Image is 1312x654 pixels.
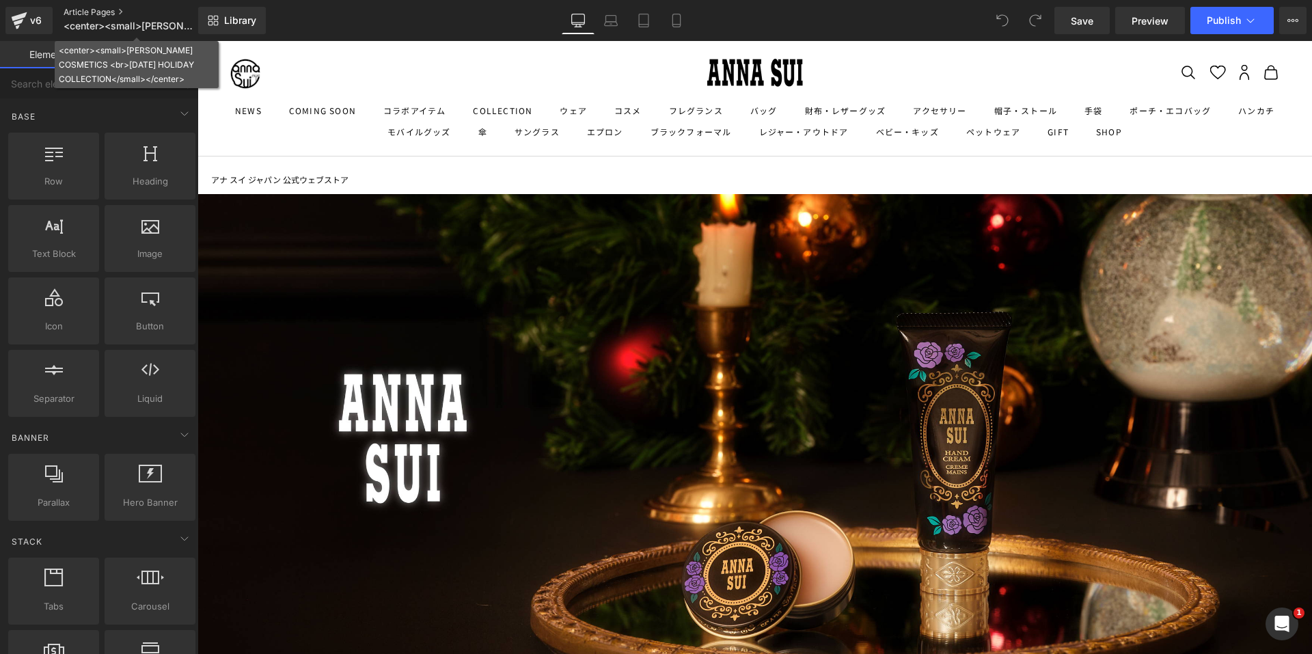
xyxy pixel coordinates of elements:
button: Undo [989,7,1016,34]
span: Separator [12,392,95,406]
img: ANNA SUI NYC [33,18,63,48]
summary: コラボアイテム [186,63,248,77]
nav: セカンダリナビゲーション [983,23,1082,40]
summary: ベビー・キッズ [679,84,741,98]
span: Text Block [12,247,95,261]
summary: コスメ [417,63,444,77]
span: Image [109,247,191,261]
div: <center><small>[PERSON_NAME] COSMETICS <br>[DATE] HOLIDAY COLLECTION</small></center> [59,43,215,86]
a: NEWS [38,63,64,77]
span: <center><small>[PERSON_NAME] COSMETICS <br>[DATE] HOLIDAY COLLECTION</small></center> [64,21,195,31]
span: Stack [10,535,44,548]
summary: エプロン [389,84,426,98]
summary: COLLECTION [275,63,335,77]
span: Banner [10,431,51,444]
a: フレグランス [471,63,525,77]
span: Row [12,174,95,189]
a: v6 [5,7,53,34]
div: v6 [27,12,44,29]
button: More [1279,7,1307,34]
span: Tabs [12,599,95,614]
summary: 傘 [281,84,290,98]
span: Save [1071,14,1093,28]
span: 1 [1294,608,1304,618]
summary: レジャー・アウトドア [562,84,651,98]
span: Library [224,14,256,27]
a: GIFT [850,84,871,98]
button: Publish [1190,7,1274,34]
span: Publish [1207,15,1241,26]
summary: ポーチ・エコバッグ [932,63,1013,77]
summary: サングラス [317,84,362,98]
span: Hero Banner [109,495,191,510]
span: Heading [109,174,191,189]
summary: ペットウェア [769,84,823,98]
span: Preview [1132,14,1168,28]
a: Laptop [594,7,627,34]
a: Desktop [562,7,594,34]
nav: プライマリナビゲーション [33,63,1082,98]
span: Carousel [109,599,191,614]
a: Preview [1115,7,1185,34]
summary: 財布・レザーグッズ [607,63,689,77]
span: Icon [12,319,95,333]
span: Parallax [12,495,95,510]
summary: ウェア [362,63,389,77]
summary: モバイルグッズ [190,84,253,98]
a: New Library [198,7,266,34]
span: Base [10,110,37,123]
a: SHOP [899,84,925,98]
summary: バッグ [553,63,580,77]
summary: 帽子・ストール [797,63,860,77]
summary: ハンカチ [1041,63,1077,77]
a: Article Pages [64,7,221,18]
iframe: Intercom live chat [1266,608,1298,640]
span: Button [109,319,191,333]
summary: ブラックフォーマル [453,84,534,98]
button: Redo [1022,7,1049,34]
a: アナ スイ ジャパン 公式ウェブストア [14,132,151,146]
summary: 手袋 [887,63,905,77]
span: Liquid [109,392,191,406]
a: Tablet [627,7,660,34]
summary: アクセサリー [715,63,769,77]
a: Mobile [660,7,693,34]
a: COMING SOON [92,63,159,77]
